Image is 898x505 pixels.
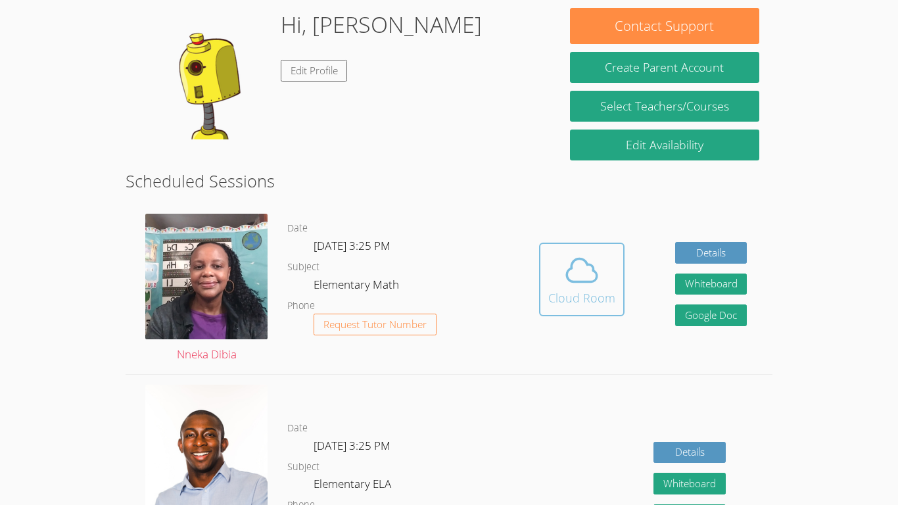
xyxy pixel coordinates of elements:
[570,91,759,122] a: Select Teachers/Courses
[539,243,625,316] button: Cloud Room
[323,320,427,329] span: Request Tutor Number
[126,168,772,193] h2: Scheduled Sessions
[548,289,615,307] div: Cloud Room
[570,8,759,44] button: Contact Support
[287,420,308,437] dt: Date
[314,276,402,298] dd: Elementary Math
[314,238,390,253] span: [DATE] 3:25 PM
[139,8,270,139] img: default.png
[675,242,747,264] a: Details
[314,438,390,453] span: [DATE] 3:25 PM
[145,214,268,339] img: Selfie2.jpg
[653,473,726,494] button: Whiteboard
[287,298,315,314] dt: Phone
[675,304,747,326] a: Google Doc
[287,259,319,276] dt: Subject
[281,8,482,41] h1: Hi, [PERSON_NAME]
[281,60,348,82] a: Edit Profile
[675,274,747,295] button: Whiteboard
[570,130,759,160] a: Edit Availability
[653,442,726,464] a: Details
[570,52,759,83] button: Create Parent Account
[287,220,308,237] dt: Date
[145,214,268,364] a: Nneka Dibia
[314,475,394,497] dd: Elementary ELA
[287,459,319,475] dt: Subject
[314,314,437,335] button: Request Tutor Number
